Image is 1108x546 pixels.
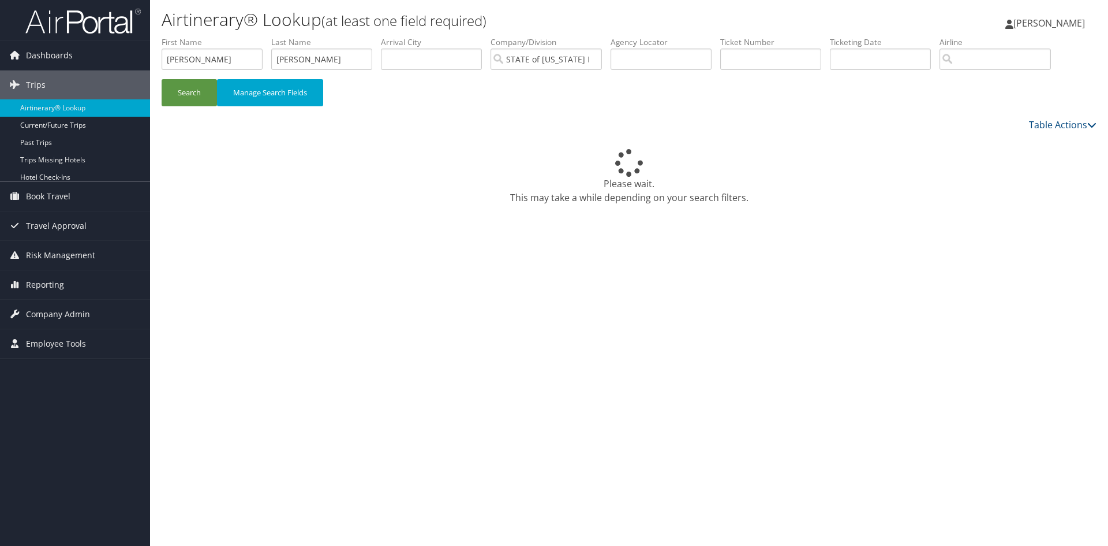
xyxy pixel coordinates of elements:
[26,182,70,211] span: Book Travel
[26,329,86,358] span: Employee Tools
[720,36,830,48] label: Ticket Number
[26,70,46,99] span: Trips
[939,36,1060,48] label: Airline
[381,36,491,48] label: Arrival City
[271,36,381,48] label: Last Name
[1005,6,1096,40] a: [PERSON_NAME]
[1013,17,1085,29] span: [PERSON_NAME]
[26,211,87,240] span: Travel Approval
[26,41,73,70] span: Dashboards
[26,270,64,299] span: Reporting
[162,79,217,106] button: Search
[611,36,720,48] label: Agency Locator
[26,241,95,270] span: Risk Management
[26,300,90,329] span: Company Admin
[162,36,271,48] label: First Name
[25,8,141,35] img: airportal-logo.png
[1029,118,1096,131] a: Table Actions
[830,36,939,48] label: Ticketing Date
[162,8,785,32] h1: Airtinerary® Lookup
[321,11,486,30] small: (at least one field required)
[162,149,1096,205] div: Please wait. This may take a while depending on your search filters.
[491,36,611,48] label: Company/Division
[217,79,323,106] button: Manage Search Fields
